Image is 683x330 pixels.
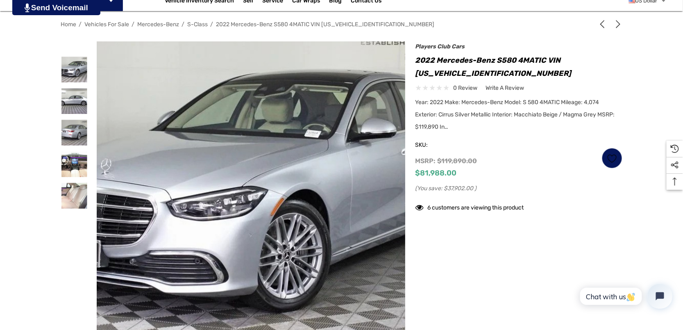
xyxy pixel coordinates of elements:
[671,161,679,169] svg: Social Media
[61,17,622,32] nav: Breadcrumb
[415,157,436,165] span: MSRP:
[671,145,679,153] svg: Recently Viewed
[85,21,129,28] a: Vehicles For Sale
[415,43,465,50] a: Players Club Cars
[138,21,179,28] a: Mercedes-Benz
[415,200,524,213] div: 6 customers are viewing this product
[415,54,622,80] h1: 2022 Mercedes-Benz S580 4MATIC VIN [US_VEHICLE_IDENTIFICATION_NUMBER]
[188,21,208,28] a: S-Class
[607,154,617,163] svg: Wish List
[61,21,77,28] a: Home
[438,157,477,165] span: $119,890.00
[444,185,474,192] span: $37,902.00
[61,120,87,146] img: For Sale 2022 Mercedes-Benz S580 4MATIC VIN W1K6G7GB3NA138595
[667,178,683,186] svg: Top
[598,20,610,28] a: Previous
[61,151,87,177] img: For Sale 2022 Mercedes-Benz S580 4MATIC VIN W1K6G7GB3NA138595
[61,183,87,209] img: For Sale 2022 Mercedes-Benz S580 4MATIC VIN W1K6G7GB3NA138595
[486,84,524,92] span: Write a Review
[602,148,622,168] a: Wish List
[454,83,478,93] span: 0 review
[216,21,435,28] a: 2022 Mercedes-Benz S580 4MATIC VIN [US_VEHICLE_IDENTIFICATION_NUMBER]
[415,139,456,151] span: SKU:
[571,277,679,316] iframe: Tidio Chat
[611,20,622,28] a: Next
[61,57,87,82] img: For Sale 2022 Mercedes-Benz S580 4MATIC VIN W1K6G7GB3NA138595
[486,83,524,93] a: Write a Review
[61,88,87,114] img: For Sale 2022 Mercedes-Benz S580 4MATIC VIN W1K6G7GB3NA138595
[25,3,30,12] img: PjwhLS0gR2VuZXJhdG9yOiBHcmF2aXQuaW8gLS0+PHN2ZyB4bWxucz0iaHR0cDovL3d3dy53My5vcmcvMjAwMC9zdmciIHhtb...
[475,185,477,192] span: )
[415,185,443,192] span: (You save:
[415,168,457,178] span: $81,988.00
[415,99,615,130] span: Year: 2022 Make: Mercedes-Benz Model: S 580 4MATIC Mileage: 4,074 Exterior: Cirrus Silver Metalli...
